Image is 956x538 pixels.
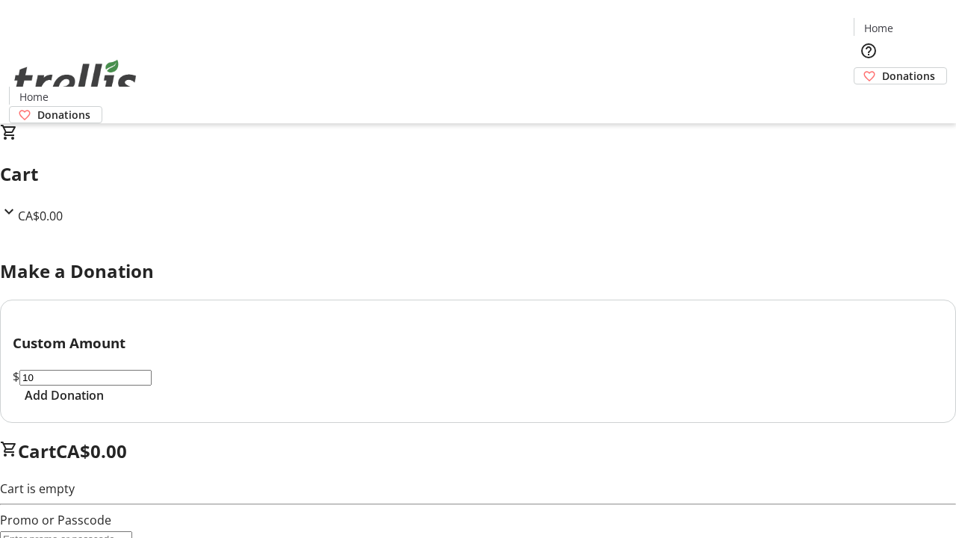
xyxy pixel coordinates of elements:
a: Home [10,89,58,105]
span: CA$0.00 [18,208,63,224]
h3: Custom Amount [13,333,943,353]
button: Cart [854,84,884,114]
span: Add Donation [25,386,104,404]
button: Add Donation [13,386,116,404]
a: Donations [854,67,947,84]
button: Help [854,36,884,66]
input: Donation Amount [19,370,152,386]
span: Home [19,89,49,105]
img: Orient E2E Organization e46J6YHH52's Logo [9,43,142,118]
span: Donations [37,107,90,123]
span: $ [13,368,19,385]
span: Home [864,20,893,36]
span: CA$0.00 [56,439,127,463]
a: Donations [9,106,102,123]
a: Home [854,20,902,36]
span: Donations [882,68,935,84]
